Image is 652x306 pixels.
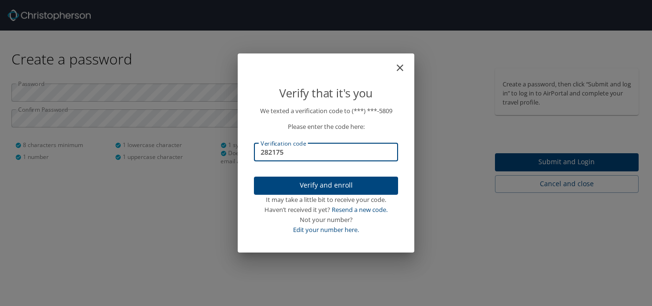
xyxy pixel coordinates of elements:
button: close [399,57,410,69]
button: Verify and enroll [254,177,398,195]
a: Edit your number here. [293,225,359,234]
div: Not your number? [254,215,398,225]
a: Resend a new code. [332,205,388,214]
div: Haven’t received it yet? [254,205,398,215]
p: We texted a verification code to (***) ***- 5809 [254,106,398,116]
p: Please enter the code here: [254,122,398,132]
p: Verify that it's you [254,84,398,102]
span: Verify and enroll [262,179,390,191]
div: It may take a little bit to receive your code. [254,195,398,205]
